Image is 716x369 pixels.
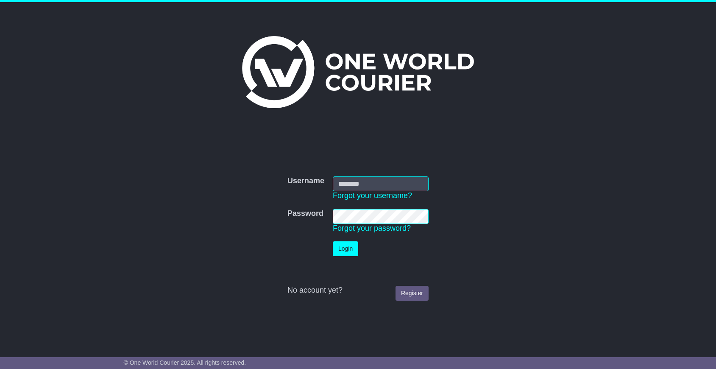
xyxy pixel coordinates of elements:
a: Forgot your password? [333,224,411,232]
button: Login [333,241,358,256]
span: © One World Courier 2025. All rights reserved. [124,359,246,366]
a: Forgot your username? [333,191,412,200]
img: One World [242,36,474,108]
div: No account yet? [287,286,429,295]
label: Password [287,209,323,218]
label: Username [287,176,324,186]
a: Register [396,286,429,301]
